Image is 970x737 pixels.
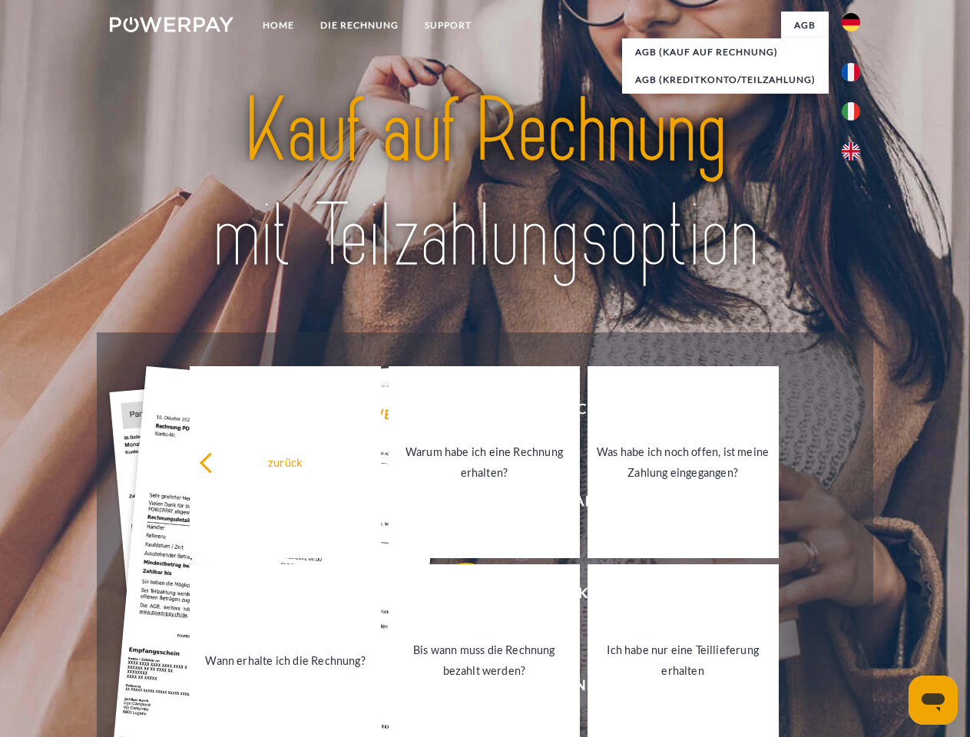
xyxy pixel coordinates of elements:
div: Wann erhalte ich die Rechnung? [199,649,372,670]
iframe: Schaltfläche zum Öffnen des Messaging-Fensters [909,676,958,725]
a: DIE RECHNUNG [307,12,412,39]
a: SUPPORT [412,12,485,39]
a: Was habe ich noch offen, ist meine Zahlung eingegangen? [588,366,779,558]
div: zurück [199,451,372,472]
img: en [842,142,860,160]
div: Bis wann muss die Rechnung bezahlt werden? [398,640,571,681]
div: Warum habe ich eine Rechnung erhalten? [398,441,571,483]
a: AGB (Kreditkonto/Teilzahlung) [622,66,829,94]
img: de [842,13,860,31]
div: Ich habe nur eine Teillieferung erhalten [597,640,770,681]
a: AGB (Kauf auf Rechnung) [622,38,829,66]
a: Home [250,12,307,39]
div: Was habe ich noch offen, ist meine Zahlung eingegangen? [597,441,770,483]
a: agb [781,12,829,39]
img: logo-powerpay-white.svg [110,17,233,32]
img: fr [842,63,860,81]
img: it [842,102,860,121]
img: title-powerpay_de.svg [147,74,823,294]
